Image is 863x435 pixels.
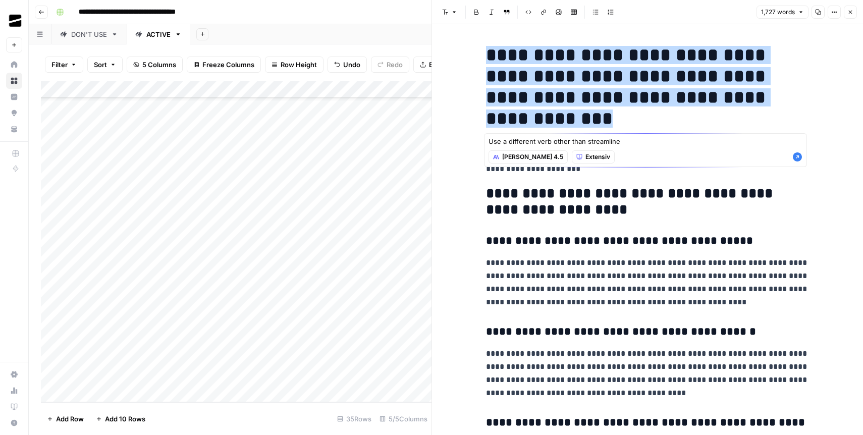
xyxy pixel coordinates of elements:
[413,57,471,73] button: Export CSV
[6,12,24,30] img: OGM Logo
[757,6,808,19] button: 1,727 words
[51,60,68,70] span: Filter
[187,57,261,73] button: Freeze Columns
[6,57,22,73] a: Home
[281,60,317,70] span: Row Height
[127,57,183,73] button: 5 Columns
[202,60,254,70] span: Freeze Columns
[371,57,409,73] button: Redo
[71,29,107,39] div: DON'T USE
[375,411,431,427] div: 5/5 Columns
[6,399,22,415] a: Learning Hub
[6,383,22,399] a: Usage
[6,8,22,33] button: Workspace: OGM
[333,411,375,427] div: 35 Rows
[6,415,22,431] button: Help + Support
[6,105,22,121] a: Opportunities
[265,57,323,73] button: Row Height
[6,89,22,105] a: Insights
[45,57,83,73] button: Filter
[87,57,123,73] button: Sort
[41,411,90,427] button: Add Row
[127,24,190,44] a: ACTIVE
[56,414,84,424] span: Add Row
[51,24,127,44] a: DON'T USE
[761,8,795,17] span: 1,727 words
[585,152,610,161] span: Extensiv
[572,150,615,164] button: Extensiv
[142,60,176,70] span: 5 Columns
[489,150,568,164] button: [PERSON_NAME] 4.5
[502,152,563,161] span: [PERSON_NAME] 4.5
[105,414,145,424] span: Add 10 Rows
[328,57,367,73] button: Undo
[489,136,802,146] textarea: Use a different verb other than streamline
[6,366,22,383] a: Settings
[94,60,107,70] span: Sort
[6,73,22,89] a: Browse
[343,60,360,70] span: Undo
[90,411,151,427] button: Add 10 Rows
[146,29,171,39] div: ACTIVE
[6,121,22,137] a: Your Data
[387,60,403,70] span: Redo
